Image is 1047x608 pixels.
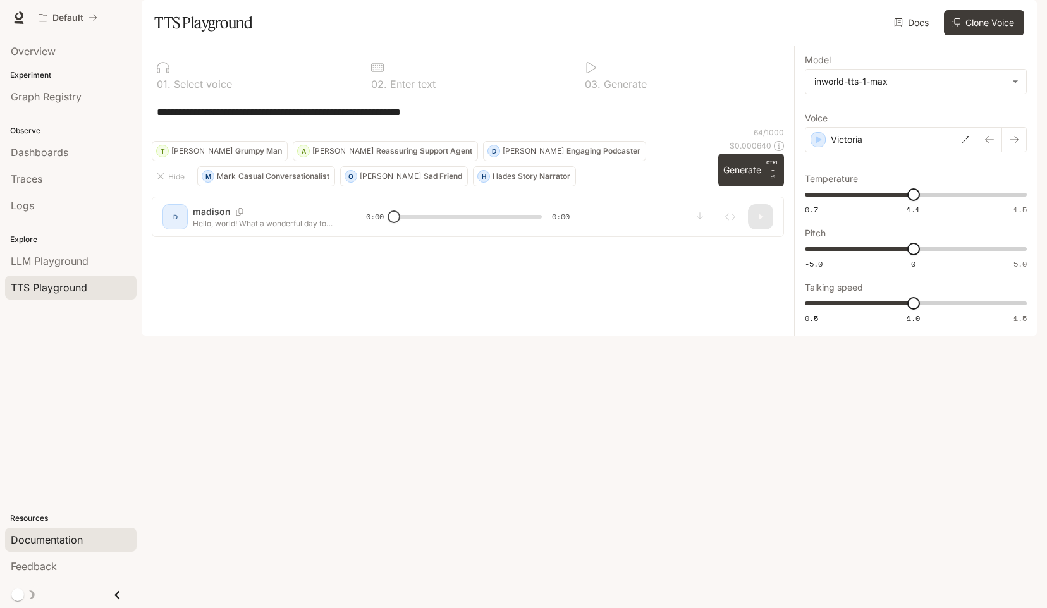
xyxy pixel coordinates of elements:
button: Clone Voice [944,10,1024,35]
button: All workspaces [33,5,103,30]
p: $ 0.000640 [730,140,771,151]
div: A [298,141,309,161]
p: Story Narrator [518,173,570,180]
p: [PERSON_NAME] [312,147,374,155]
div: D [488,141,499,161]
p: Hades [493,173,515,180]
div: inworld-tts-1-max [805,70,1026,94]
div: inworld-tts-1-max [814,75,1006,88]
button: D[PERSON_NAME]Engaging Podcaster [483,141,646,161]
p: Sad Friend [424,173,462,180]
p: CTRL + [766,159,779,174]
p: [PERSON_NAME] [503,147,564,155]
a: Docs [891,10,934,35]
p: Enter text [387,79,436,89]
p: Temperature [805,174,858,183]
p: 0 2 . [371,79,387,89]
p: Voice [805,114,828,123]
span: 0.7 [805,204,818,215]
p: 0 3 . [585,79,601,89]
span: 0 [911,258,915,269]
p: Grumpy Man [235,147,282,155]
span: 1.1 [907,204,920,215]
button: O[PERSON_NAME]Sad Friend [340,166,468,186]
p: Generate [601,79,647,89]
p: Reassuring Support Agent [376,147,472,155]
span: 0.5 [805,313,818,324]
button: A[PERSON_NAME]Reassuring Support Agent [293,141,478,161]
p: 0 1 . [157,79,171,89]
p: ⏎ [766,159,779,181]
div: H [478,166,489,186]
p: Default [52,13,83,23]
span: 5.0 [1013,258,1027,269]
span: 1.0 [907,313,920,324]
p: Engaging Podcaster [566,147,640,155]
p: Victoria [831,133,862,146]
p: Casual Conversationalist [238,173,329,180]
button: MMarkCasual Conversationalist [197,166,335,186]
div: O [345,166,357,186]
button: HHadesStory Narrator [473,166,576,186]
p: [PERSON_NAME] [360,173,421,180]
p: [PERSON_NAME] [171,147,233,155]
p: Pitch [805,229,826,238]
button: T[PERSON_NAME]Grumpy Man [152,141,288,161]
p: Model [805,56,831,64]
div: M [202,166,214,186]
p: Select voice [171,79,232,89]
h1: TTS Playground [154,10,252,35]
div: T [157,141,168,161]
button: GenerateCTRL +⏎ [718,154,784,186]
p: 64 / 1000 [754,127,784,138]
button: Hide [152,166,192,186]
span: 1.5 [1013,204,1027,215]
span: -5.0 [805,258,823,269]
p: Mark [217,173,236,180]
span: 1.5 [1013,313,1027,324]
p: Talking speed [805,283,863,292]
